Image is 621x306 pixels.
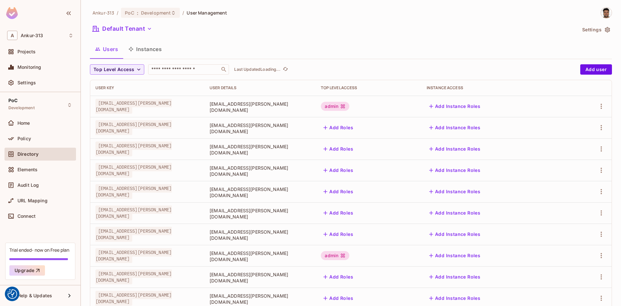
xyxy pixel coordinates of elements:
[7,289,17,299] button: Consent Preferences
[17,121,30,126] span: Home
[427,165,483,175] button: Add Instance Roles
[17,152,38,157] span: Directory
[321,102,349,111] div: admin
[17,183,39,188] span: Audit Log
[182,10,184,16] li: /
[125,10,134,16] span: PoC
[95,206,172,220] span: [EMAIL_ADDRESS][PERSON_NAME][DOMAIN_NAME]
[95,163,172,178] span: [EMAIL_ADDRESS][PERSON_NAME][DOMAIN_NAME]
[90,64,144,75] button: Top Level Access
[210,229,310,241] span: [EMAIL_ADDRESS][PERSON_NAME][DOMAIN_NAME]
[95,120,172,135] span: [EMAIL_ADDRESS][PERSON_NAME][DOMAIN_NAME]
[90,41,123,57] button: Users
[321,165,356,175] button: Add Roles
[8,105,35,111] span: Development
[601,7,612,18] img: Vladimir Shopov
[95,227,172,242] span: [EMAIL_ADDRESS][PERSON_NAME][DOMAIN_NAME]
[17,198,48,203] span: URL Mapping
[210,122,310,134] span: [EMAIL_ADDRESS][PERSON_NAME][DOMAIN_NAME]
[321,85,416,90] div: Top Level Access
[210,143,310,156] span: [EMAIL_ADDRESS][PERSON_NAME][DOMAIN_NAME]
[321,272,356,282] button: Add Roles
[136,10,139,16] span: :
[17,293,52,298] span: Help & Updates
[321,122,356,133] button: Add Roles
[210,85,310,90] div: User Details
[427,85,561,90] div: Instance Access
[187,10,227,16] span: User Management
[321,186,356,197] button: Add Roles
[17,136,31,141] span: Policy
[210,207,310,220] span: [EMAIL_ADDRESS][PERSON_NAME][DOMAIN_NAME]
[427,250,483,261] button: Add Instance Roles
[6,7,18,19] img: SReyMgAAAABJRU5ErkJggg==
[95,85,199,90] div: User Key
[321,208,356,218] button: Add Roles
[427,186,483,197] button: Add Instance Roles
[210,186,310,198] span: [EMAIL_ADDRESS][PERSON_NAME][DOMAIN_NAME]
[427,272,483,282] button: Add Instance Roles
[93,10,114,16] span: the active workspace
[17,167,38,172] span: Elements
[9,265,45,276] button: Upgrade
[427,208,483,218] button: Add Instance Roles
[117,10,118,16] li: /
[210,250,310,262] span: [EMAIL_ADDRESS][PERSON_NAME][DOMAIN_NAME]
[580,64,612,75] button: Add user
[234,67,280,72] p: Last Updated Loading...
[580,25,612,35] button: Settings
[95,99,172,114] span: [EMAIL_ADDRESS][PERSON_NAME][DOMAIN_NAME]
[210,293,310,305] span: [EMAIL_ADDRESS][PERSON_NAME][DOMAIN_NAME]
[321,251,349,260] div: admin
[93,66,134,74] span: Top Level Access
[17,80,36,85] span: Settings
[8,98,17,103] span: PoC
[95,291,172,306] span: [EMAIL_ADDRESS][PERSON_NAME][DOMAIN_NAME]
[427,122,483,133] button: Add Instance Roles
[280,66,289,73] span: Click to refresh data
[9,247,69,253] div: Trial ended- now on Free plan
[210,271,310,284] span: [EMAIL_ADDRESS][PERSON_NAME][DOMAIN_NAME]
[95,184,172,199] span: [EMAIL_ADDRESS][PERSON_NAME][DOMAIN_NAME]
[321,229,356,239] button: Add Roles
[95,248,172,263] span: [EMAIL_ADDRESS][PERSON_NAME][DOMAIN_NAME]
[427,229,483,239] button: Add Instance Roles
[283,66,288,73] span: refresh
[123,41,167,57] button: Instances
[282,66,289,73] button: refresh
[21,33,43,38] span: Workspace: Ankur-313
[321,144,356,154] button: Add Roles
[17,49,36,54] span: Projects
[17,65,41,70] span: Monitoring
[17,214,36,219] span: Connect
[95,269,172,284] span: [EMAIL_ADDRESS][PERSON_NAME][DOMAIN_NAME]
[90,24,155,34] button: Default Tenant
[7,289,17,299] img: Revisit consent button
[427,101,483,111] button: Add Instance Roles
[210,101,310,113] span: [EMAIL_ADDRESS][PERSON_NAME][DOMAIN_NAME]
[321,293,356,303] button: Add Roles
[7,31,17,40] span: A
[141,10,171,16] span: Development
[427,293,483,303] button: Add Instance Roles
[210,165,310,177] span: [EMAIL_ADDRESS][PERSON_NAME][DOMAIN_NAME]
[427,144,483,154] button: Add Instance Roles
[95,142,172,156] span: [EMAIL_ADDRESS][PERSON_NAME][DOMAIN_NAME]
